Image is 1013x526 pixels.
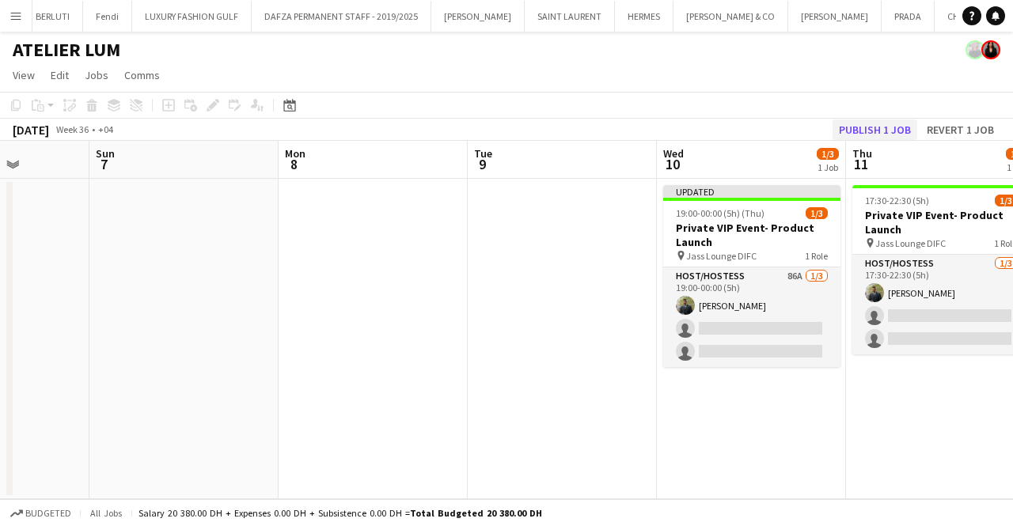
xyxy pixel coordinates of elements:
[87,507,125,519] span: All jobs
[132,1,252,32] button: LUXURY FASHION GULF
[615,1,673,32] button: HERMES
[788,1,882,32] button: [PERSON_NAME]
[806,207,828,219] span: 1/3
[52,123,92,135] span: Week 36
[935,1,994,32] button: CHANEL
[138,507,542,519] div: Salary 20 380.00 DH + Expenses 0.00 DH + Subsistence 0.00 DH =
[23,1,83,32] button: BERLUTI
[474,146,492,161] span: Tue
[663,267,840,367] app-card-role: Host/Hostess86A1/319:00-00:00 (5h)[PERSON_NAME]
[8,505,74,522] button: Budgeted
[966,40,985,59] app-user-avatar: Anastasiia Iemelianova
[13,68,35,82] span: View
[6,65,41,85] a: View
[686,250,757,262] span: Jass Lounge DIFC
[51,68,69,82] span: Edit
[663,146,684,161] span: Wed
[676,207,764,219] span: 19:00-00:00 (5h) (Thu)
[852,146,872,161] span: Thu
[882,1,935,32] button: PRADA
[525,1,615,32] button: SAINT LAURENT
[93,155,115,173] span: 7
[850,155,872,173] span: 11
[283,155,305,173] span: 8
[285,146,305,161] span: Mon
[252,1,431,32] button: DAFZA PERMANENT STAFF - 2019/2025
[85,68,108,82] span: Jobs
[44,65,75,85] a: Edit
[865,195,929,206] span: 17:30-22:30 (5h)
[410,507,542,519] span: Total Budgeted 20 380.00 DH
[124,68,160,82] span: Comms
[833,119,917,140] button: Publish 1 job
[663,221,840,249] h3: Private VIP Event- Product Launch
[661,155,684,173] span: 10
[78,65,115,85] a: Jobs
[818,161,838,173] div: 1 Job
[663,185,840,367] app-job-card: Updated19:00-00:00 (5h) (Thu)1/3Private VIP Event- Product Launch Jass Lounge DIFC1 RoleHost/Host...
[472,155,492,173] span: 9
[920,119,1000,140] button: Revert 1 job
[83,1,132,32] button: Fendi
[875,237,946,249] span: Jass Lounge DIFC
[98,123,113,135] div: +04
[673,1,788,32] button: [PERSON_NAME] & CO
[13,38,120,62] h1: ATELIER LUM
[663,185,840,198] div: Updated
[96,146,115,161] span: Sun
[981,40,1000,59] app-user-avatar: Maria Fernandes
[13,122,49,138] div: [DATE]
[118,65,166,85] a: Comms
[431,1,525,32] button: [PERSON_NAME]
[25,508,71,519] span: Budgeted
[817,148,839,160] span: 1/3
[805,250,828,262] span: 1 Role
